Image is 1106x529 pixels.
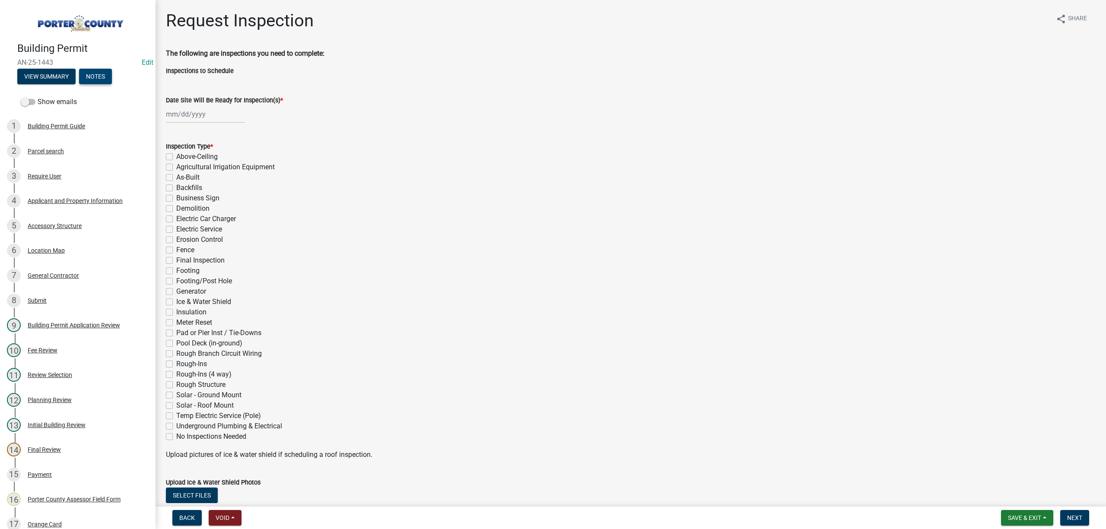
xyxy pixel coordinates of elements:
div: Initial Building Review [28,422,86,428]
a: Edit [142,58,153,67]
div: 15 [7,468,21,481]
div: Parcel search [28,148,64,154]
div: 14 [7,443,21,456]
div: Building Permit Application Review [28,322,120,328]
label: Rough Structure [176,380,226,390]
wm-modal-confirm: Summary [17,73,76,80]
div: Building Permit Guide [28,123,85,129]
label: Solar - Ground Mount [176,390,242,400]
label: Date Site Will Be Ready for Inspection(s) [166,98,283,104]
div: General Contractor [28,272,79,279]
span: Next [1067,514,1082,521]
label: Agricultural Irrigation Equipment [176,162,275,172]
div: 7 [7,269,21,282]
label: Meter Reset [176,317,212,328]
div: Review Selection [28,372,72,378]
button: View Summary [17,69,76,84]
label: No Inspections Needed [176,431,246,442]
label: Rough-Ins [176,359,207,369]
div: Fee Review [28,347,57,353]
div: 12 [7,393,21,407]
label: Inspection Type [166,144,213,150]
label: Pad or Pier Inst / Tie-Downs [176,328,261,338]
label: Temp Electric Service (Pole) [176,411,261,421]
label: Electric Car Charger [176,214,236,224]
input: mm/dd/yyyy [166,105,245,123]
label: Backfills [176,183,202,193]
label: Rough Branch Circuit Wiring [176,348,262,359]
button: Back [172,510,202,526]
label: Insulation [176,307,207,317]
div: 1 [7,119,21,133]
span: Back [179,514,195,521]
div: 10 [7,343,21,357]
span: AN-25-1443 [17,58,138,67]
button: Void [209,510,242,526]
label: As-Built [176,172,200,183]
label: Demolition [176,203,210,214]
label: Footing/Post Hole [176,276,232,286]
button: Save & Exit [1001,510,1053,526]
i: share [1056,14,1066,24]
div: 3 [7,169,21,183]
div: Planning Review [28,397,72,403]
div: 11 [7,368,21,382]
label: Show emails [21,97,77,107]
wm-modal-confirm: Notes [79,73,112,80]
p: Upload pictures of ice & water shield if scheduling a roof inspection. [166,450,1096,460]
span: Void [216,514,229,521]
div: Orange Card [28,521,62,527]
label: Final Inspection [176,255,225,266]
div: 13 [7,418,21,432]
span: Share [1068,14,1087,24]
strong: The following are inspections you need to complete: [166,49,324,57]
div: Location Map [28,247,65,253]
div: Require User [28,173,61,179]
label: Erosion Control [176,234,223,245]
div: 9 [7,318,21,332]
label: Footing [176,266,200,276]
label: Inspections to Schedule [166,68,234,74]
h1: Request Inspection [166,10,314,31]
label: Ice & Water Shield [176,297,231,307]
div: Payment [28,472,52,478]
div: Applicant and Property Information [28,198,123,204]
button: Next [1060,510,1089,526]
div: 8 [7,294,21,307]
div: Final Review [28,447,61,453]
button: shareShare [1049,10,1094,27]
div: 5 [7,219,21,233]
div: Accessory Structure [28,223,82,229]
span: Save & Exit [1008,514,1041,521]
label: Pool Deck (in-ground) [176,338,242,348]
div: Submit [28,298,47,304]
label: Above-Ceiling [176,152,218,162]
label: Generator [176,286,206,297]
wm-modal-confirm: Edit Application Number [142,58,153,67]
div: 6 [7,244,21,257]
label: Underground Plumbing & Electrical [176,421,282,431]
button: Notes [79,69,112,84]
h4: Building Permit [17,42,149,55]
div: 16 [7,492,21,506]
label: Solar - Roof Mount [176,400,234,411]
label: Upload Ice & Water Shield Photos [166,480,261,486]
label: Fence [176,245,194,255]
button: Select files [166,488,218,503]
label: Electric Service [176,224,222,234]
label: Rough-Ins (4 way) [176,369,232,380]
label: Business Sign [176,193,219,203]
div: Porter County Assessor Field Form [28,496,121,502]
div: 4 [7,194,21,208]
img: Porter County, Indiana [17,9,142,33]
div: 2 [7,144,21,158]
